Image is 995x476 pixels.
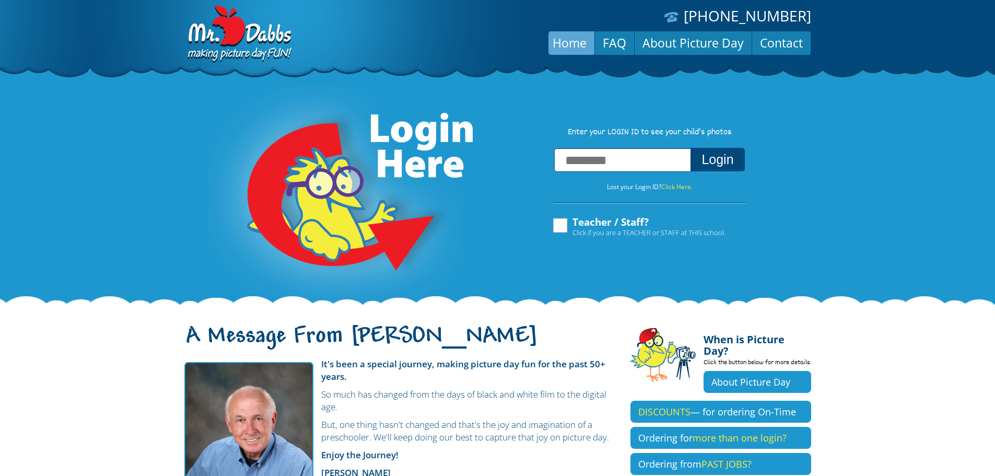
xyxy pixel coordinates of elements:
p: Click the button below for more details. [704,357,811,371]
a: [PHONE_NUMBER] [684,6,811,26]
a: About Picture Day [704,371,811,393]
strong: Enjoy the Journey! [321,449,399,461]
p: So much has changed from the days of black and white film to the digital age. [184,388,615,413]
h4: When is Picture Day? [704,328,811,357]
a: Contact [752,30,811,55]
a: FAQ [595,30,634,55]
strong: It's been a special journey, making picture day fun for the past 50+ years. [321,358,605,382]
span: more than one login? [693,432,787,444]
img: Login Here [207,86,475,306]
img: Dabbs Company [184,5,293,64]
p: Enter your LOGIN ID to see your child’s photos [543,127,757,138]
span: Click if you are a TEACHER or STAFF at THIS school. [572,227,725,238]
a: DISCOUNTS— for ordering On-Time [630,401,811,423]
p: But, one thing hasn't changed and that's the joy and imagination of a preschooler. We'll keep doi... [184,419,615,444]
button: Login [690,148,744,171]
a: Ordering fromPAST JOBS? [630,453,811,475]
h1: A Message From [PERSON_NAME] [184,332,615,354]
a: Click Here. [661,182,693,191]
a: Ordering formore than one login? [630,427,811,449]
p: Lost your Login ID? [543,181,757,193]
span: PAST JOBS? [701,458,752,470]
a: Home [545,30,594,55]
span: DISCOUNTS [638,405,690,418]
a: About Picture Day [635,30,752,55]
label: Teacher / Staff? [552,217,725,237]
